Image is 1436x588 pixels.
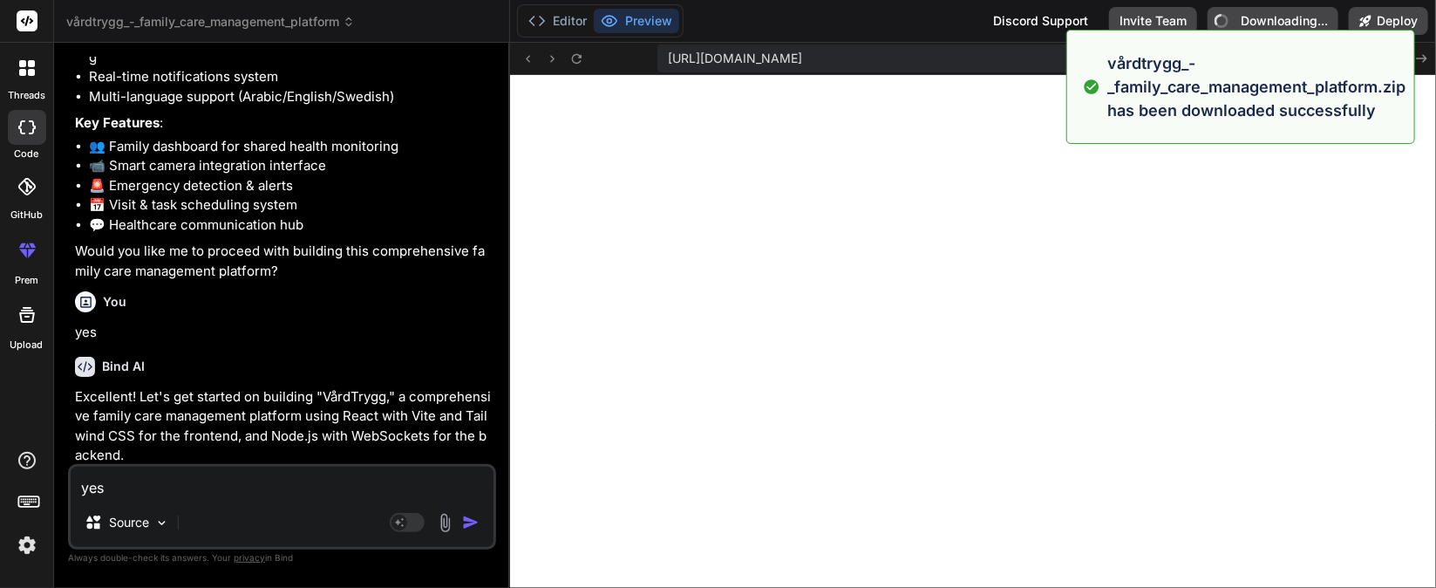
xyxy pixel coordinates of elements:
li: 📹 Smart camera integration interface [89,156,493,176]
li: 👥 Family dashboard for shared health monitoring [89,137,493,157]
span: [URL][DOMAIN_NAME] [668,50,802,67]
span: vårdtrygg_-_family_care_management_platform [66,13,355,31]
p: : [75,113,493,133]
label: prem [15,273,38,288]
li: Multi-language support (Arabic/English/Swedish) [89,87,493,107]
img: settings [12,530,42,560]
p: Excellent! Let's get started on building "VårdTrygg," a comprehensive family care management plat... [75,387,493,466]
button: Preview [594,9,679,33]
div: Discord Support [983,7,1099,35]
li: 💬 Healthcare communication hub [89,215,493,236]
p: vårdtrygg_-_family_care_management_platform.zip has been downloaded successfully [1107,51,1405,122]
span: privacy [234,552,265,563]
button: Editor [521,9,594,33]
strong: Key Features [75,114,160,131]
label: Upload [10,338,44,352]
p: yes [75,323,493,343]
iframe: Preview [510,75,1436,588]
h6: Bind AI [102,358,145,375]
img: alert [1083,51,1100,122]
button: Deploy [1349,7,1428,35]
button: Invite Team [1109,7,1197,35]
li: 📅 Visit & task scheduling system [89,195,493,215]
label: threads [8,88,45,103]
p: Would you like me to proceed with building this comprehensive family care management platform? [75,242,493,281]
h6: You [103,293,126,311]
p: Source [109,514,149,531]
li: 🚨 Emergency detection & alerts [89,176,493,196]
li: Real-time notifications system [89,67,493,87]
button: Downloading... [1208,7,1338,35]
img: attachment [435,513,455,533]
label: code [15,147,39,161]
p: Always double-check its answers. Your in Bind [68,550,496,566]
label: GitHub [10,208,43,222]
img: icon [462,514,480,531]
img: Pick Models [154,516,169,530]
